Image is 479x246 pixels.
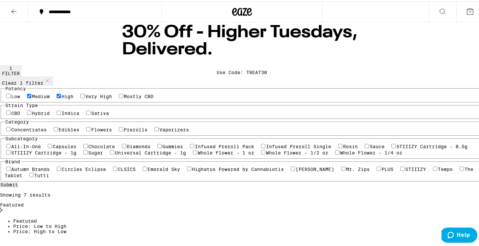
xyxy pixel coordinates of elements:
[195,143,254,148] label: Infused Preroll Pack
[382,165,394,171] label: PLUS
[5,85,27,90] legend: Potency
[441,226,477,243] iframe: Opens a widget where you can find more information
[62,93,74,98] label: High
[397,143,468,148] label: STIIIZY Cartridge - 0.5g
[406,165,426,171] label: STIIIZY
[92,126,112,131] label: Flowers
[12,109,20,115] label: CBD
[438,165,453,171] label: Tempo
[198,149,254,154] label: Whole Flower - 1 oz
[89,149,103,154] label: Sugar
[296,165,334,171] label: [PERSON_NAME]
[5,158,21,163] legend: Brand
[343,143,358,148] label: Rosin
[89,143,115,148] label: Chocolate
[122,23,362,57] h1: 30% Off - Higher Tuesdays, Delivered.
[148,165,180,171] label: Emerald Sky
[115,149,186,154] label: Universal Cartridge - 1g
[13,222,67,228] span: Price: Low to High
[62,109,80,115] label: Indica
[192,165,284,171] label: Highatus Powered by Cannabiotix
[13,228,67,233] span: Price: High to Low
[127,143,151,148] label: Diamonds
[5,101,39,107] legend: Strain Type
[32,93,50,98] label: Medium
[35,172,49,177] label: Tutti
[12,143,41,148] label: All-In-One
[370,143,385,148] label: Sauce
[53,143,77,148] label: Capsules
[12,149,77,154] label: STIIIZY Cartridge - 1g
[266,143,332,148] label: Infused Preroll Single
[13,217,37,222] span: Featured
[217,68,267,74] div: Use Code: TREAT30
[62,165,106,171] label: Circles Eclipse
[124,93,154,98] label: Mostly CBD
[86,93,112,98] label: Very High
[12,165,50,171] label: Autumn Brands
[12,126,47,131] label: Concentrates
[346,165,370,171] label: Mr. Zips
[5,135,39,140] legend: Subcategory
[2,64,20,69] div: 1
[118,165,136,171] label: CLSICS
[340,149,403,154] label: Whole Flower - 1/4 oz
[92,109,109,115] label: Sativa
[5,118,30,123] legend: Category
[59,126,80,131] label: Edibles
[160,126,189,131] label: Vaporizers
[266,149,329,154] label: Whole Flower - 1/2 oz
[163,143,183,148] label: Gummies
[12,93,20,98] label: Low
[124,126,148,131] label: Prerolls
[32,109,50,115] label: Hybrid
